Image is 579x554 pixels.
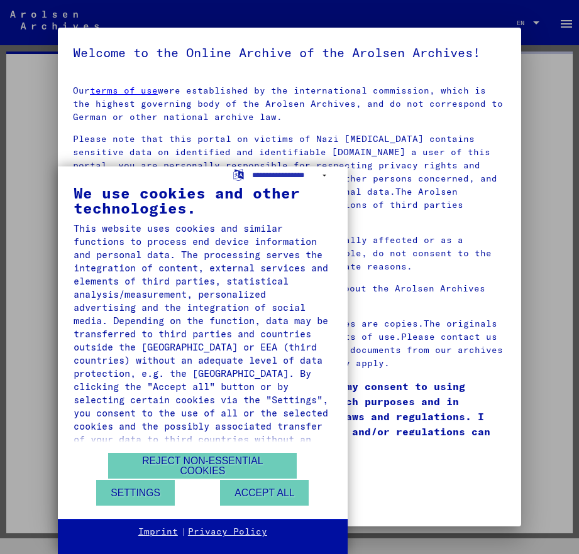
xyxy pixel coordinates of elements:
[188,526,267,538] a: Privacy Policy
[138,526,178,538] a: Imprint
[220,480,309,506] button: Accept all
[74,185,332,215] div: We use cookies and other technologies.
[74,222,332,459] div: This website uses cookies and similar functions to process end device information and personal da...
[96,480,175,506] button: Settings
[108,453,297,479] button: Reject non-essential cookies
